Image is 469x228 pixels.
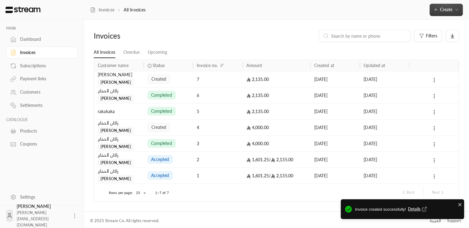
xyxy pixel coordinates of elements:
[151,124,167,130] span: created
[98,136,140,142] div: راكان الحجاج
[98,79,134,86] span: [PERSON_NAME]
[20,36,70,42] div: Dashboard
[17,210,49,227] span: [PERSON_NAME][EMAIL_ADDRESS][DOMAIN_NAME]
[218,62,226,69] button: Sort
[20,102,70,108] div: Settlements
[6,47,78,59] a: Invoices
[246,168,307,184] div: 2,135.00
[314,168,356,184] div: [DATE]
[197,120,239,135] div: 4
[6,191,78,203] a: Settings
[414,30,442,42] button: Filters
[246,173,271,178] span: 1,601.25 /
[151,76,167,82] span: created
[98,159,134,167] span: [PERSON_NAME]
[151,156,169,163] span: accepted
[197,168,239,184] div: 1
[151,108,172,114] span: completed
[5,6,41,13] img: Logo
[151,92,172,98] span: completed
[6,33,78,45] a: Dashboard
[364,152,406,167] div: [DATE]
[17,203,68,228] div: [PERSON_NAME]
[98,127,134,134] span: [PERSON_NAME]
[6,138,78,150] a: Coupons
[90,7,146,13] nav: breadcrumb
[246,103,307,119] div: 2,135.00
[98,87,140,94] div: راكان الحجاج
[6,60,78,72] a: Subscriptions
[153,62,165,69] span: Status
[246,71,307,87] div: 2,135.00
[426,34,437,38] span: Filters
[98,152,140,158] div: راكان الحجاج
[246,120,307,135] div: 4,000.00
[98,120,140,126] div: راكان الحجاج
[458,201,462,207] button: close
[314,152,356,167] div: [DATE]
[197,152,239,167] div: 2
[20,89,70,95] div: Customers
[20,76,70,82] div: Payment links
[246,63,262,68] div: Amount
[98,103,140,119] div: rakakaka
[314,71,356,87] div: [DATE]
[151,140,172,146] span: completed
[155,190,169,195] p: 1–7 of 7
[6,99,78,112] a: Settlements
[98,95,134,102] span: [PERSON_NAME]
[314,136,356,151] div: [DATE]
[197,87,239,103] div: 6
[124,7,146,13] p: All Invoices
[246,87,307,103] div: 2,135.00
[20,63,70,69] div: Subscriptions
[246,136,307,151] div: 4,000.00
[331,32,406,39] input: Search by name or phone
[20,141,70,147] div: Coupons
[430,4,463,16] button: Create
[98,168,140,175] div: راكان الحجاج
[314,103,356,119] div: [DATE]
[364,87,406,103] div: [DATE]
[197,103,239,119] div: 5
[133,189,148,197] div: 25
[6,125,78,137] a: Products
[6,117,78,122] p: CATALOGUE
[364,63,385,68] div: Updated at
[20,128,70,134] div: Products
[364,71,406,87] div: [DATE]
[6,73,78,85] a: Payment links
[20,194,70,200] div: Settings
[314,63,334,68] div: Created at
[94,47,115,58] a: All Invoices
[197,136,239,151] div: 3
[364,168,406,184] div: [DATE]
[123,47,140,58] a: Overdue
[246,152,307,167] div: 2,135.00
[314,87,356,103] div: [DATE]
[20,49,70,56] div: Invoices
[6,26,78,31] p: MAIN
[364,136,406,151] div: [DATE]
[90,7,114,13] a: Invoices
[148,47,167,58] a: Upcoming
[98,63,129,68] div: Customer name
[90,218,159,224] div: © 2025 Stream Co. All rights reserved.
[98,143,134,150] span: [PERSON_NAME]
[197,63,218,68] div: Invoice no.
[109,190,133,195] p: Rows per page:
[408,206,428,212] button: Details
[314,120,356,135] div: [DATE]
[197,71,239,87] div: 7
[98,175,134,183] span: [PERSON_NAME]
[94,31,181,41] div: Invoices
[6,86,78,98] a: Customers
[98,71,140,78] div: [PERSON_NAME]
[440,7,452,12] span: Create
[151,172,169,179] span: accepted
[364,103,406,119] div: [DATE]
[364,120,406,135] div: [DATE]
[246,157,271,162] span: 1,601.25 /
[355,206,460,213] span: Invoice created successfully!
